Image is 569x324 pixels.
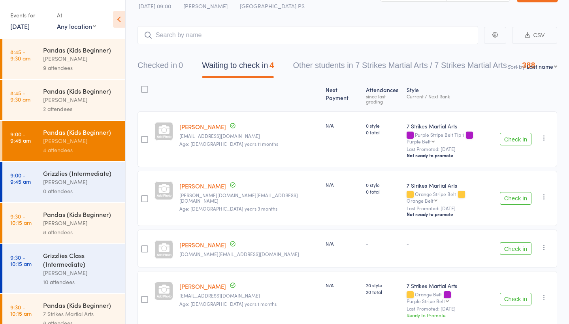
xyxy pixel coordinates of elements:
div: N/A [326,122,359,129]
button: Check in [500,293,531,305]
span: 20 total [366,288,401,295]
a: [PERSON_NAME] [179,282,226,290]
a: [DATE] [10,22,30,30]
a: [PERSON_NAME] [179,122,226,131]
div: 0 attendees [43,186,119,196]
small: Last Promoted: [DATE] [407,306,493,311]
button: Check in [500,242,531,255]
div: [PERSON_NAME] [43,54,119,63]
span: 0 style [366,181,401,188]
div: Pandas (Kids Beginner) [43,210,119,219]
a: 8:45 -9:30 amPandas (Kids Beginner)[PERSON_NAME]2 attendees [2,80,125,120]
a: 9:30 -10:15 amPandas (Kids Beginner)[PERSON_NAME]8 attendees [2,203,125,243]
div: Pandas (Kids Beginner) [43,128,119,136]
time: 9:00 - 9:45 am [10,131,31,143]
div: 4 attendees [43,145,119,154]
div: 7 Strikes Martial Arts [407,282,493,290]
button: Waiting to check in4 [202,57,274,78]
div: Ready to Promote [407,312,493,318]
div: N/A [326,282,359,288]
div: 7 Strikes Martial Arts [407,122,493,130]
input: Search by name [138,26,478,44]
div: 4 [269,61,274,70]
div: Next Payment [322,82,362,108]
small: Last Promoted: [DATE] [407,205,493,211]
div: Purple Stripe Belt Tip 1 [407,132,493,144]
div: - [407,240,493,247]
div: [PERSON_NAME] [43,219,119,228]
time: 8:45 - 9:30 am [10,90,30,102]
div: Orange Belt [407,292,493,303]
time: 9:30 - 10:15 am [10,254,32,267]
button: Check in [500,192,531,205]
small: michelleliny@hotmail.com [179,293,319,298]
span: 0 style [366,122,401,129]
div: Purple Belt [407,139,431,144]
div: since last grading [366,94,401,104]
button: Check in [500,133,531,145]
div: Purple Stripe Belt [407,298,445,303]
span: 20 style [366,282,401,288]
div: At [57,9,96,22]
div: Last name [527,62,553,70]
span: Age: [DEMOGRAPHIC_DATA] years 1 months [179,300,277,307]
a: 9:30 -10:15 amGrizzlies Class (Intermediate)[PERSON_NAME]10 attendees [2,244,125,293]
span: [DATE] 09:00 [139,2,171,10]
div: 2 attendees [43,104,119,113]
button: CSV [512,27,557,44]
div: N/A [326,240,359,247]
small: sayeed.sm@gmail.com [179,251,319,257]
div: 388 [522,61,535,70]
div: Not ready to promote [407,152,493,158]
div: Current / Next Rank [407,94,493,99]
div: 10 attendees [43,277,119,286]
small: Betty.net@hotmail.com [179,192,319,204]
div: Any location [57,22,96,30]
div: Orange Stripe Belt [407,191,493,203]
time: 9:30 - 10:15 am [10,304,32,316]
span: 0 total [366,129,401,136]
time: 9:30 - 10:15 am [10,213,32,226]
time: 8:45 - 9:30 am [10,49,30,61]
div: - [366,240,401,247]
div: Style [403,82,496,108]
small: ginlee34@gmail.com [179,133,319,139]
div: 8 attendees [43,228,119,237]
div: [PERSON_NAME] [43,268,119,277]
label: Sort by [507,62,525,70]
div: Grizzlies Class (Intermediate) [43,251,119,268]
div: [PERSON_NAME] [43,177,119,186]
div: Pandas (Kids Beginner) [43,301,119,309]
div: Orange Belt [407,198,433,203]
div: Atten­dances [363,82,404,108]
a: [PERSON_NAME] [179,241,226,249]
span: Age: [DEMOGRAPHIC_DATA] years 11 months [179,140,278,147]
a: 8:45 -9:30 amPandas (Kids Beginner)[PERSON_NAME]9 attendees [2,39,125,79]
div: N/A [326,181,359,188]
a: 9:00 -9:45 amPandas (Kids Beginner)[PERSON_NAME]4 attendees [2,121,125,161]
div: 9 attendees [43,63,119,72]
div: 7 Strikes Martial Arts [43,309,119,318]
div: 7 Strikes Martial Arts [407,181,493,189]
div: Not ready to promote [407,211,493,217]
div: Grizzlies (Intermediate) [43,169,119,177]
time: 9:00 - 9:45 am [10,172,31,185]
div: [PERSON_NAME] [43,95,119,104]
a: 9:00 -9:45 amGrizzlies (Intermediate)[PERSON_NAME]0 attendees [2,162,125,202]
div: 0 [179,61,183,70]
div: Pandas (Kids Beginner) [43,87,119,95]
span: 0 total [366,188,401,195]
a: [PERSON_NAME] [179,182,226,190]
span: Age: [DEMOGRAPHIC_DATA] years 3 months [179,205,277,212]
button: Other students in 7 Strikes Martial Arts / 7 Strikes Martial Arts - ...388 [293,57,535,78]
small: Last Promoted: [DATE] [407,146,493,152]
span: [PERSON_NAME] [183,2,228,10]
div: Pandas (Kids Beginner) [43,45,119,54]
button: Checked in0 [138,57,183,78]
div: [PERSON_NAME] [43,136,119,145]
span: [GEOGRAPHIC_DATA] PS [240,2,305,10]
div: Events for [10,9,49,22]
